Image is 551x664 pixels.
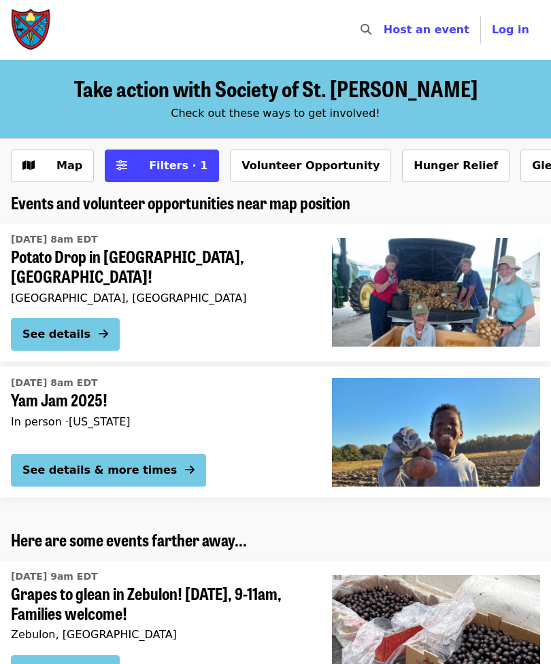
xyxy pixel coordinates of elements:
[149,159,207,172] span: Filters · 1
[11,232,98,247] time: [DATE] 8am EDT
[384,23,469,36] a: Host an event
[11,628,310,641] div: Zebulon, [GEOGRAPHIC_DATA]
[56,159,82,172] span: Map
[11,376,98,390] time: [DATE] 8am EDT
[22,159,35,172] i: map icon
[11,247,310,286] span: Potato Drop in [GEOGRAPHIC_DATA], [GEOGRAPHIC_DATA]!
[361,23,371,36] i: search icon
[11,8,52,52] img: Society of St. Andrew - Home
[11,415,131,428] span: In person · [US_STATE]
[11,318,120,351] button: See details
[11,527,247,551] span: Here are some events farther away...
[332,238,540,347] img: Potato Drop in New Hill, NC! organized by Society of St. Andrew
[11,292,310,304] div: [GEOGRAPHIC_DATA], [GEOGRAPHIC_DATA]
[11,584,310,623] span: Grapes to glean in Zebulon! [DATE], 9-11am, Families welcome!
[230,150,391,182] button: Volunteer Opportunity
[99,328,108,340] i: arrow-right icon
[74,72,478,104] span: Take action with Society of St. [PERSON_NAME]
[105,150,219,182] button: Filters (1 selected)
[185,464,195,476] i: arrow-right icon
[22,462,177,478] div: See details & more times
[11,570,98,584] time: [DATE] 9am EDT
[380,14,390,46] input: Search
[11,105,540,122] div: Check out these ways to get involved!
[402,150,510,182] button: Hunger Relief
[481,16,540,43] button: Log in
[11,190,350,214] span: Events and volunteer opportunities near map position
[332,378,540,487] img: Yam Jam 2025! organized by Society of St. Andrew
[116,159,127,172] i: sliders-h icon
[11,454,206,487] button: See details & more times
[11,150,94,182] button: Show map view
[11,390,310,410] span: Yam Jam 2025!
[492,23,529,36] span: Log in
[22,326,90,343] div: See details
